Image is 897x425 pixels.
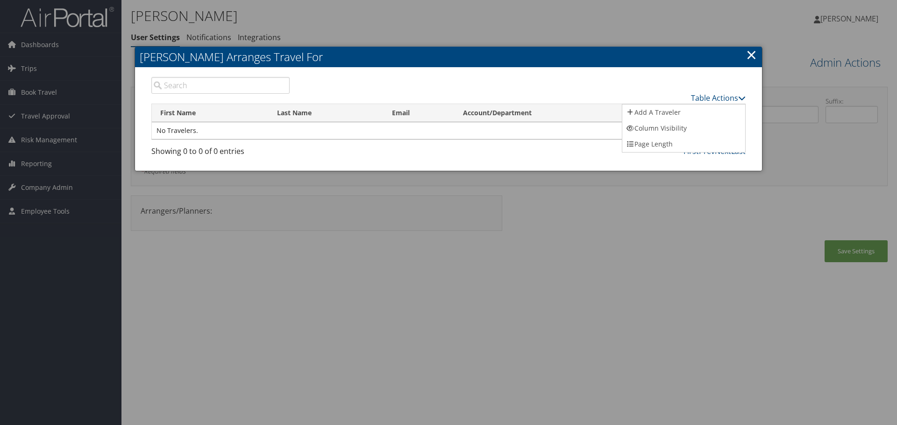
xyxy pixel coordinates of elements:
[269,104,384,122] th: Last Name: activate to sort column ascending
[683,146,699,156] a: First
[152,122,745,139] td: No Travelers.
[384,104,455,122] th: Email: activate to sort column ascending
[731,146,746,156] a: Last
[135,47,762,67] h2: [PERSON_NAME] Arranges Travel For
[746,45,757,64] a: Close
[622,120,745,136] a: Column Visibility
[151,146,290,161] div: Showing 0 to 0 of 0 entries
[455,104,658,122] th: Account/Department: activate to sort column ascending
[151,77,290,94] input: Search
[152,104,269,122] th: First Name: activate to sort column ascending
[622,136,745,152] a: Page Length
[715,146,731,156] a: Next
[691,93,746,103] a: Table Actions
[622,105,745,120] a: Add A Traveler
[699,146,715,156] a: Prev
